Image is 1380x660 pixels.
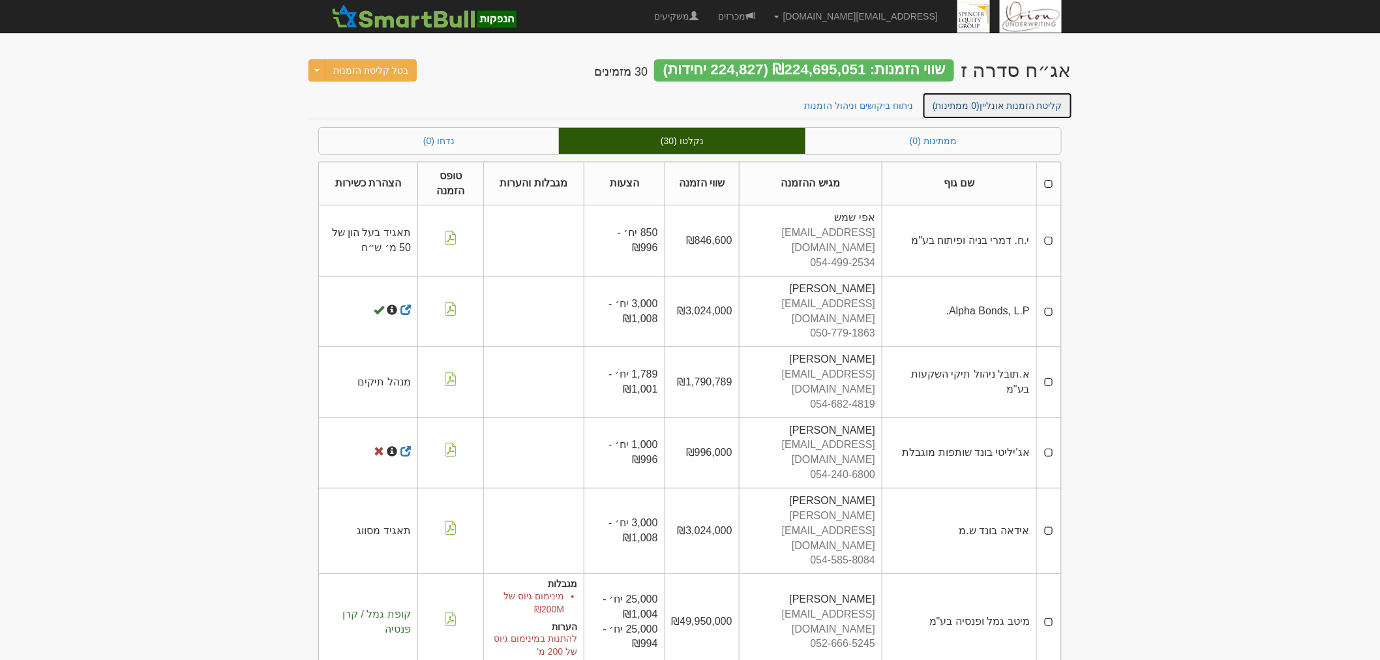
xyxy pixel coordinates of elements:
th: שווי הזמנה [665,162,739,205]
th: מגיש ההזמנה [739,162,882,205]
a: קליטת הזמנות אונליין(0 ממתינות) [922,92,1073,119]
div: [EMAIL_ADDRESS][DOMAIN_NAME] [746,367,875,397]
span: 3,000 יח׳ - ₪1,008 [608,298,657,324]
div: אפי שמש [746,211,875,226]
td: Alpha Bonds, L.P. [882,276,1037,346]
span: 1,789 יח׳ - ₪1,001 [608,368,657,395]
span: 25,000 יח׳ - ₪994 [603,623,658,650]
span: תאגיד מסווג [357,525,411,536]
span: 1,000 יח׳ - ₪996 [608,439,657,465]
th: הצהרת כשירות [319,162,418,205]
img: pdf-file-icon.png [444,612,457,626]
div: 054-240-6800 [746,468,875,483]
img: pdf-file-icon.png [444,302,457,316]
img: pdf-file-icon.png [444,443,457,457]
a: ממתינות (0) [805,128,1061,154]
td: אידאה בונד ש.מ [882,488,1037,573]
img: pdf-file-icon.png [444,372,457,386]
li: מינימום גיוס של ₪200M [490,590,565,616]
td: י.ח. דמרי בניה ופיתוח בע"מ [882,205,1037,276]
div: [PERSON_NAME] [746,423,875,438]
td: ₪1,790,789 [665,347,739,417]
div: 052-666-5245 [746,637,875,652]
span: מנהל תיקים [358,376,411,387]
div: 054-682-4819 [746,397,875,412]
td: ₪3,024,000 [665,488,739,573]
div: ספנסר אקוויטי גרופ לימיטד - אג״ח (סדרה ז) - הנפקה לציבור [961,59,1072,81]
div: [EMAIL_ADDRESS][DOMAIN_NAME] [746,607,875,637]
h4: 30 מזמינים [594,66,648,79]
button: בטל קליטת הזמנות [325,59,417,82]
td: ₪996,000 [665,417,739,488]
div: [PERSON_NAME] [746,592,875,607]
img: pdf-file-icon.png [444,231,457,245]
span: 850 יח׳ - ₪996 [618,227,658,253]
td: אג'יליטי בונד שותפות מוגבלת [882,417,1037,488]
span: תאגיד בעל הון של 50 מ׳ ש״ח [332,227,411,253]
img: SmartBull Logo [328,3,520,29]
img: pdf-file-icon.png [444,521,457,535]
div: שווי הזמנות: ₪224,695,051 (224,827 יחידות) [654,59,954,82]
div: [EMAIL_ADDRESS][DOMAIN_NAME] [746,297,875,327]
td: א.תובל ניהול תיקי השקעות בע"מ [882,347,1037,417]
a: נדחו (0) [319,128,559,154]
div: [EMAIL_ADDRESS][DOMAIN_NAME] [746,226,875,256]
td: ₪3,024,000 [665,276,739,346]
span: קופת גמל / קרן פנסיה [342,608,411,635]
h5: הערות [490,622,578,632]
a: ניתוח ביקושים וניהול הזמנות [794,92,924,119]
div: [EMAIL_ADDRESS][DOMAIN_NAME] [746,438,875,468]
div: [PERSON_NAME][EMAIL_ADDRESS][DOMAIN_NAME] [746,509,875,554]
a: נקלטו (30) [559,128,805,154]
span: (0 ממתינות) [933,100,980,111]
div: [PERSON_NAME] [746,494,875,509]
span: 25,000 יח׳ - ₪1,004 [603,593,658,620]
div: [PERSON_NAME] [746,282,875,297]
p: להתנות במינימום גיוס של 200 מ' [490,632,578,658]
div: 050-779-1863 [746,326,875,341]
span: 3,000 יח׳ - ₪1,008 [608,517,657,543]
div: 054-499-2534 [746,256,875,271]
th: טופס הזמנה [418,162,484,205]
td: ₪846,600 [665,205,739,276]
h5: מגבלות [490,579,578,589]
th: הצעות [584,162,665,205]
div: [PERSON_NAME] [746,352,875,367]
th: שם גוף [882,162,1037,205]
div: 054-585-8084 [746,553,875,568]
th: מגבלות והערות [483,162,584,205]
